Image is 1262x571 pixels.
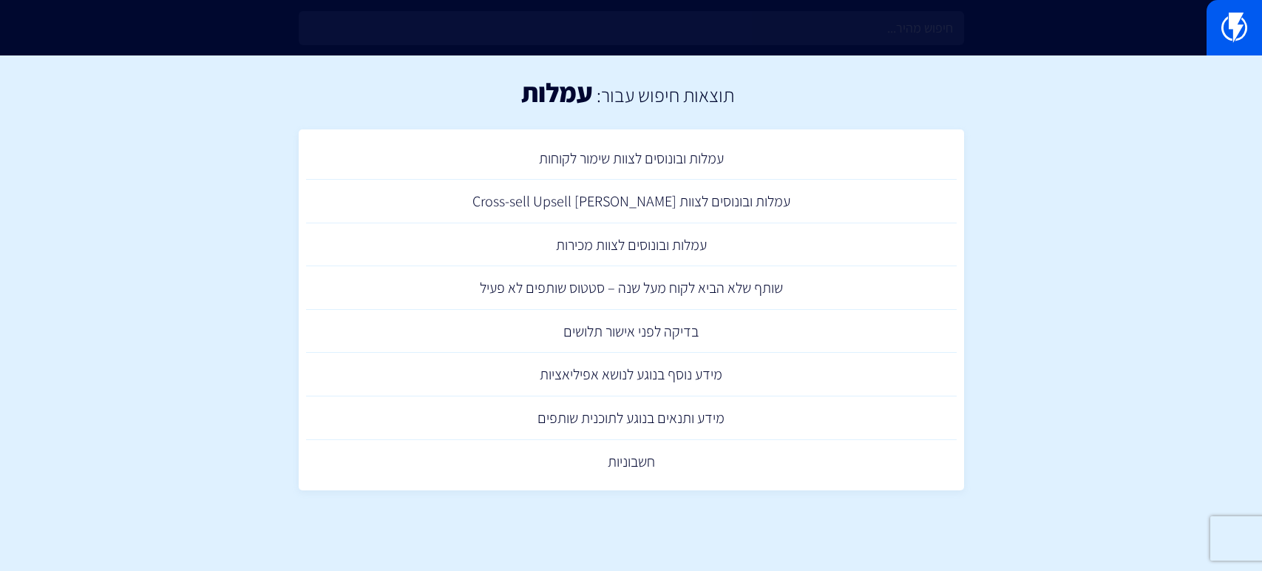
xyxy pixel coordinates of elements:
[306,440,957,484] a: חשבוניות
[306,353,957,396] a: מידע נוסף בנוגע לנושא אפיליאציות
[593,84,734,106] h2: תוצאות חיפוש עבור:
[299,11,964,45] input: חיפוש מהיר...
[306,310,957,354] a: בדיקה לפני אישור תלושים
[521,78,593,107] h1: עמלות
[306,180,957,223] a: עמלות ובונוסים לצוות Cross-sell Upsell [PERSON_NAME]
[306,137,957,180] a: עמלות ובונוסים לצוות שימור לקוחות
[306,266,957,310] a: שותף שלא הביא לקוח מעל שנה – סטטוס שותפים לא פעיל
[306,223,957,267] a: עמלות ובונוסים לצוות מכירות
[306,396,957,440] a: מידע ותנאים בנוגע לתוכנית שותפים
